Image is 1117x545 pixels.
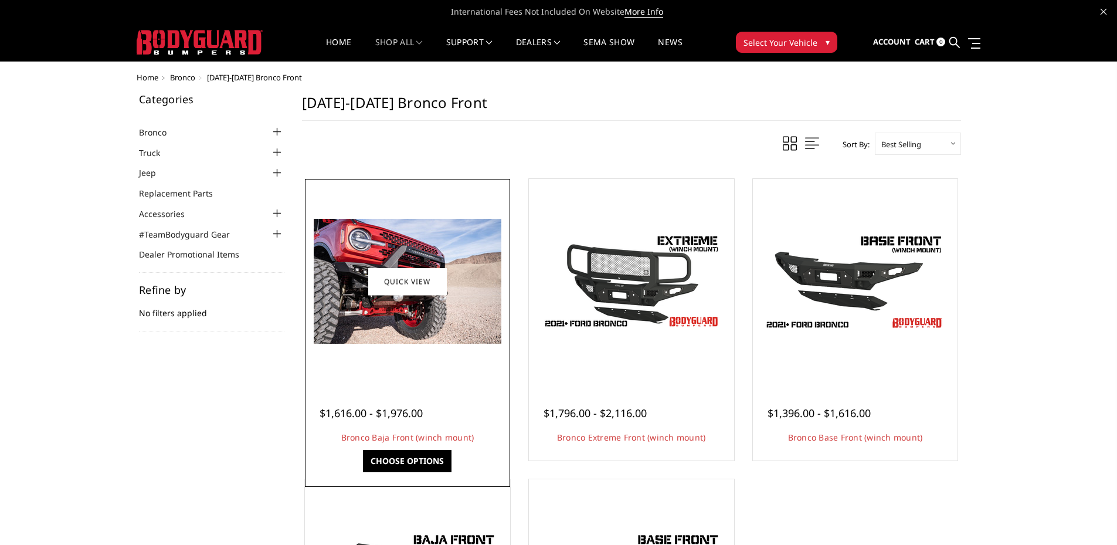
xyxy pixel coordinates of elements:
[873,26,911,58] a: Account
[375,38,423,61] a: shop all
[658,38,682,61] a: News
[624,6,663,18] a: More Info
[368,268,447,295] a: Quick view
[743,36,817,49] span: Select Your Vehicle
[308,182,507,381] a: Bodyguard Ford Bronco Bronco Baja Front (winch mount)
[341,432,474,443] a: Bronco Baja Front (winch mount)
[170,72,195,83] a: Bronco
[139,248,254,260] a: Dealer Promotional Items
[139,285,284,331] div: No filters applied
[544,406,647,420] span: $1,796.00 - $2,116.00
[139,228,245,241] a: #TeamBodyguard Gear
[516,38,561,61] a: Dealers
[314,219,501,344] img: Bronco Baja Front (winch mount)
[326,38,351,61] a: Home
[768,406,871,420] span: $1,396.00 - $1,616.00
[207,72,302,83] span: [DATE]-[DATE] Bronco Front
[826,36,830,48] span: ▾
[139,208,199,220] a: Accessories
[137,72,158,83] a: Home
[736,32,837,53] button: Select Your Vehicle
[137,30,263,55] img: BODYGUARD BUMPERS
[915,26,945,58] a: Cart 0
[583,38,634,61] a: SEMA Show
[363,450,451,472] a: Choose Options
[320,406,423,420] span: $1,616.00 - $1,976.00
[836,136,870,153] label: Sort By:
[139,126,181,138] a: Bronco
[139,285,284,295] h5: Refine by
[139,147,175,159] a: Truck
[139,167,171,179] a: Jeep
[302,94,961,121] h1: [DATE]-[DATE] Bronco Front
[873,36,911,47] span: Account
[532,182,731,381] a: Bronco Extreme Front (winch mount) Bronco Extreme Front (winch mount)
[936,38,945,46] span: 0
[788,432,923,443] a: Bronco Base Front (winch mount)
[557,432,706,443] a: Bronco Extreme Front (winch mount)
[756,182,955,381] a: Freedom Series - Bronco Base Front Bumper Bronco Base Front (winch mount)
[139,187,228,199] a: Replacement Parts
[139,94,284,104] h5: Categories
[915,36,935,47] span: Cart
[446,38,493,61] a: Support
